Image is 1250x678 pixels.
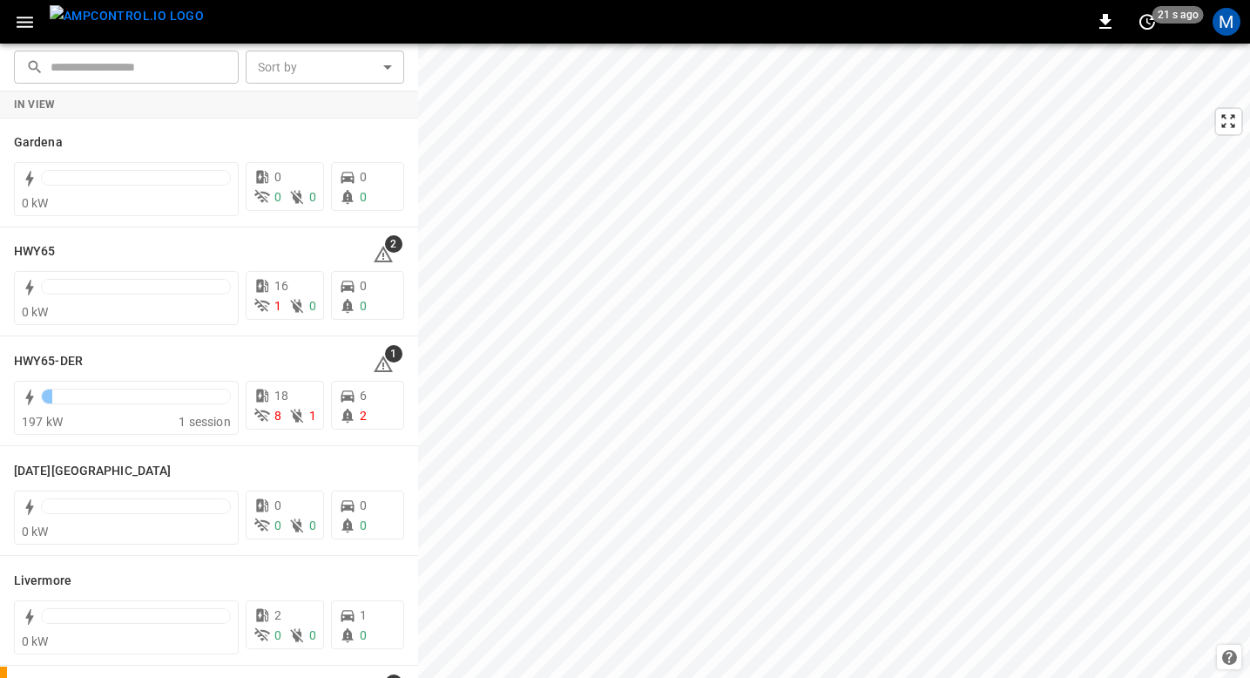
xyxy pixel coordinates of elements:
[22,634,49,648] span: 0 kW
[50,5,204,27] img: ampcontrol.io logo
[360,409,367,423] span: 2
[360,608,367,622] span: 1
[360,170,367,184] span: 0
[1133,8,1161,36] button: set refresh interval
[418,44,1250,678] canvas: Map
[274,279,288,293] span: 16
[274,389,288,403] span: 18
[360,190,367,204] span: 0
[309,190,316,204] span: 0
[385,235,402,253] span: 2
[274,170,281,184] span: 0
[309,299,316,313] span: 0
[274,409,281,423] span: 8
[274,190,281,204] span: 0
[309,519,316,532] span: 0
[274,299,281,313] span: 1
[274,608,281,622] span: 2
[179,415,230,429] span: 1 session
[360,389,367,403] span: 6
[22,415,63,429] span: 197 kW
[14,462,171,481] h6: Karma Center
[360,279,367,293] span: 0
[360,628,367,642] span: 0
[22,525,49,539] span: 0 kW
[360,498,367,512] span: 0
[274,519,281,532] span: 0
[22,196,49,210] span: 0 kW
[274,628,281,642] span: 0
[14,242,56,261] h6: HWY65
[14,98,56,111] strong: In View
[14,133,63,153] h6: Gardena
[360,299,367,313] span: 0
[1213,8,1240,36] div: profile-icon
[1152,6,1204,24] span: 21 s ago
[360,519,367,532] span: 0
[309,409,316,423] span: 1
[22,305,49,319] span: 0 kW
[309,628,316,642] span: 0
[274,498,281,512] span: 0
[14,572,71,591] h6: Livermore
[385,345,402,363] span: 1
[14,352,83,371] h6: HWY65-DER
